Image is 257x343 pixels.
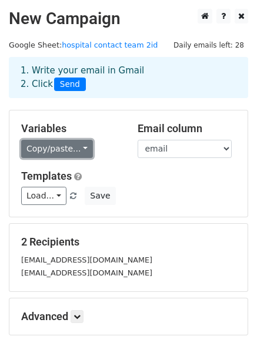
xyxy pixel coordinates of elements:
h5: Email column [138,122,236,135]
button: Save [85,187,115,205]
a: hospital contact team 2id [62,41,158,49]
div: 1. Write your email in Gmail 2. Click [12,64,245,91]
a: Load... [21,187,66,205]
h5: Advanced [21,310,236,323]
span: Send [54,78,86,92]
h5: 2 Recipients [21,236,236,248]
small: [EMAIL_ADDRESS][DOMAIN_NAME] [21,255,152,264]
iframe: Chat Widget [198,287,257,343]
h5: Variables [21,122,120,135]
h2: New Campaign [9,9,248,29]
small: Google Sheet: [9,41,158,49]
small: [EMAIL_ADDRESS][DOMAIN_NAME] [21,268,152,277]
a: Copy/paste... [21,140,93,158]
a: Daily emails left: 28 [169,41,248,49]
a: Templates [21,170,72,182]
span: Daily emails left: 28 [169,39,248,52]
